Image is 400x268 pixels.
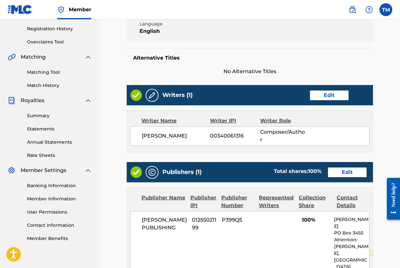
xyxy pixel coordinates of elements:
p: [PERSON_NAME] [334,216,369,230]
span: Member Settings [21,167,66,174]
a: Annual Statements [27,139,92,146]
img: Writers [148,91,156,99]
span: Language [140,21,196,27]
span: No Alternative Titles [127,68,373,75]
div: Collection Share [299,194,332,209]
iframe: Resource Center [382,173,400,225]
a: Match History [27,82,92,89]
img: Publishers [148,168,156,176]
img: Member Settings [8,167,15,174]
img: Royalties [8,97,15,104]
img: search [349,6,356,14]
a: Contact Information [27,222,92,229]
div: Writer Role [260,117,306,125]
a: Matching Tool [27,69,92,76]
a: Public Search [346,3,359,16]
div: Publisher IPI [190,194,216,209]
span: English [140,27,196,35]
div: Represented Writers [259,194,294,209]
a: Edit [310,91,349,100]
span: Member [69,6,91,13]
a: Summary [27,112,92,119]
span: 100 % [308,168,322,174]
a: User Permissions [27,209,92,215]
div: Publisher Name [141,194,186,209]
img: help [365,6,373,14]
img: Valid [131,90,142,101]
img: expand [84,97,92,104]
iframe: Chat Widget [368,237,400,268]
a: Member Information [27,196,92,202]
a: Registration History [27,25,92,32]
div: Help [363,3,376,16]
div: Publisher Number [221,194,254,209]
img: Top Rightsholder [57,6,65,14]
img: MLC Logo [8,5,32,14]
div: User Menu [379,3,392,16]
a: Banking Information [27,182,92,189]
h5: Alternative Titles [133,55,367,61]
img: Valid [131,167,142,178]
div: Total shares: [274,167,322,175]
p: PO Box 3455 Attention: [PERSON_NAME], [334,230,369,257]
span: Royalties [21,97,44,104]
span: [PERSON_NAME] PUBLISHING [142,216,187,232]
div: Contact Details [337,194,369,209]
a: Edit [328,167,367,177]
span: 00340061316 [210,132,260,140]
h5: Writers (1) [162,91,193,99]
span: Composer/Author [260,128,305,144]
img: Matching [8,53,16,61]
span: Matching [21,53,46,61]
span: P399Q5 [222,216,256,224]
h5: Publishers (1) [162,168,202,176]
a: Overclaims Tool [27,39,92,45]
a: Member Benefits [27,235,92,242]
a: Rate Sheets [27,152,92,159]
div: Writer IPI [210,117,260,125]
div: Drag [370,244,374,263]
a: Statements [27,126,92,132]
img: expand [84,53,92,61]
span: 01255021199 [192,216,217,232]
span: [PERSON_NAME] [142,132,210,140]
div: Writer Name [141,117,210,125]
span: 100% [302,216,329,224]
img: expand [84,167,92,174]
